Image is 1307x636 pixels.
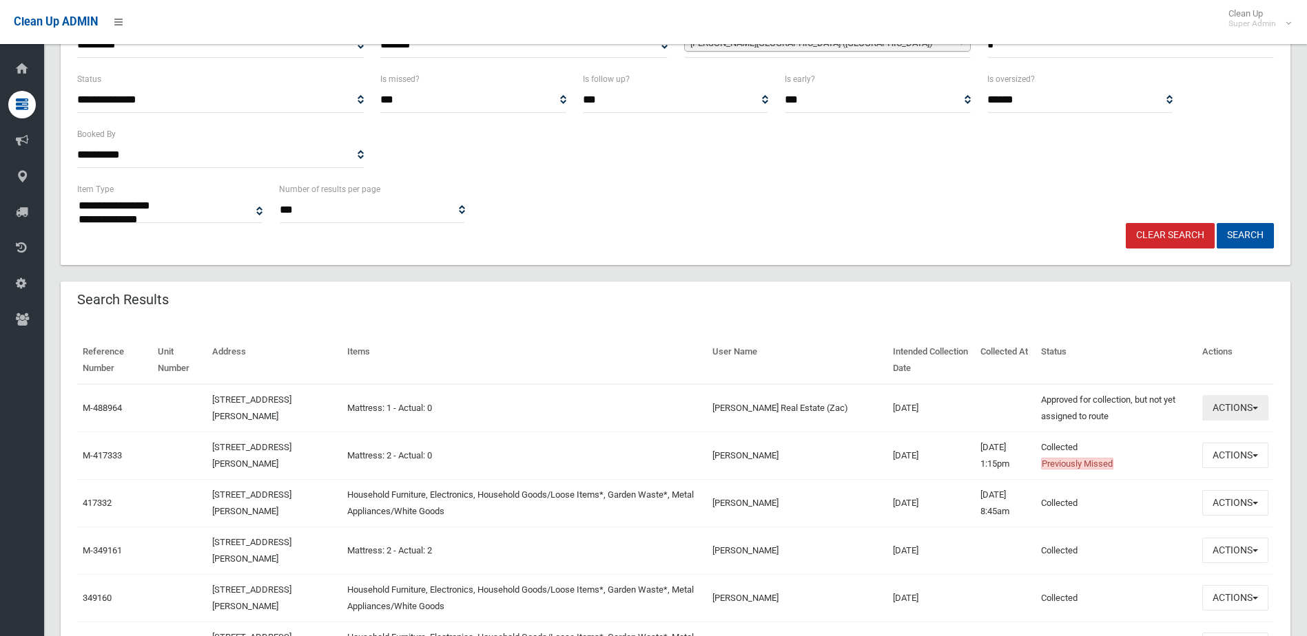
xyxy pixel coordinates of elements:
td: [DATE] 1:15pm [975,432,1036,479]
th: Reference Number [77,337,152,384]
button: Search [1217,223,1274,248]
label: Is early? [785,72,815,87]
td: [DATE] [887,574,975,622]
label: Is missed? [380,72,420,87]
td: Mattress: 2 - Actual: 2 [342,527,707,574]
td: Mattress: 1 - Actual: 0 [342,384,707,432]
a: [STREET_ADDRESS][PERSON_NAME] [212,442,291,469]
button: Actions [1202,443,1268,468]
button: Actions [1202,395,1268,421]
small: Super Admin [1228,19,1276,29]
td: [DATE] [887,527,975,574]
a: Clear Search [1126,223,1215,248]
span: Clean Up [1222,8,1290,29]
button: Actions [1202,538,1268,563]
a: [STREET_ADDRESS][PERSON_NAME] [212,584,291,611]
th: Actions [1197,337,1274,384]
label: Item Type [77,182,114,197]
td: Collected [1036,479,1197,527]
th: User Name [707,337,887,384]
a: [STREET_ADDRESS][PERSON_NAME] [212,489,291,516]
td: [PERSON_NAME] [707,479,887,527]
th: Address [207,337,341,384]
td: [PERSON_NAME] [707,527,887,574]
td: Household Furniture, Electronics, Household Goods/Loose Items*, Garden Waste*, Metal Appliances/W... [342,479,707,527]
a: M-349161 [83,545,122,555]
td: [DATE] [887,432,975,479]
label: Number of results per page [279,182,380,197]
td: [DATE] [887,384,975,432]
header: Search Results [61,286,185,313]
td: [DATE] [887,479,975,527]
a: M-417333 [83,450,122,460]
th: Status [1036,337,1197,384]
td: Collected [1036,574,1197,622]
a: [STREET_ADDRESS][PERSON_NAME] [212,394,291,421]
td: Approved for collection, but not yet assigned to route [1036,384,1197,432]
label: Is follow up? [583,72,630,87]
a: 349160 [83,593,112,603]
td: Collected [1036,432,1197,479]
th: Unit Number [152,337,207,384]
td: [PERSON_NAME] [707,574,887,622]
th: Items [342,337,707,384]
td: Household Furniture, Electronics, Household Goods/Loose Items*, Garden Waste*, Metal Appliances/W... [342,574,707,622]
label: Is oversized? [987,72,1035,87]
th: Intended Collection Date [887,337,975,384]
label: Status [77,72,101,87]
td: Mattress: 2 - Actual: 0 [342,432,707,479]
button: Actions [1202,585,1268,611]
a: 417332 [83,498,112,508]
th: Collected At [975,337,1036,384]
td: [PERSON_NAME] [707,432,887,479]
a: M-488964 [83,403,122,413]
label: Booked By [77,127,116,142]
span: Clean Up ADMIN [14,15,98,28]
span: Previously Missed [1041,458,1113,469]
td: [PERSON_NAME] Real Estate (Zac) [707,384,887,432]
button: Actions [1202,490,1268,516]
td: Collected [1036,527,1197,574]
td: [DATE] 8:45am [975,479,1036,527]
a: [STREET_ADDRESS][PERSON_NAME] [212,537,291,564]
